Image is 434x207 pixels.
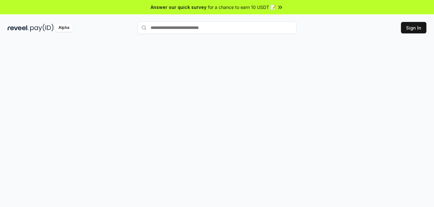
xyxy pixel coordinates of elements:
div: Alpha [55,24,73,32]
img: pay_id [30,24,54,32]
span: for a chance to earn 10 USDT 📝 [208,4,276,10]
span: Answer our quick survey [151,4,207,10]
button: Sign In [401,22,426,33]
img: reveel_dark [8,24,29,32]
